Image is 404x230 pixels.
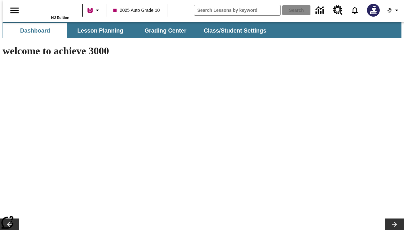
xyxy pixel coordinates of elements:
[144,27,186,34] span: Grading Center
[5,1,24,20] button: Open side menu
[51,16,69,19] span: NJ Edition
[85,4,104,16] button: Boost Class color is violet red. Change class color
[20,27,50,34] span: Dashboard
[88,6,92,14] span: B
[347,2,363,19] a: Notifications
[329,2,347,19] a: Resource Center, Will open in new tab
[312,2,329,19] a: Data Center
[28,3,69,16] a: Home
[385,218,404,230] button: Lesson carousel, Next
[28,2,69,19] div: Home
[133,23,197,38] button: Grading Center
[194,5,280,15] input: search field
[204,27,266,34] span: Class/Student Settings
[3,23,67,38] button: Dashboard
[3,23,272,38] div: SubNavbar
[68,23,132,38] button: Lesson Planning
[113,7,160,14] span: 2025 Auto Grade 10
[384,4,404,16] button: Profile/Settings
[3,45,274,57] h1: welcome to achieve 3000
[199,23,271,38] button: Class/Student Settings
[367,4,380,17] img: Avatar
[77,27,123,34] span: Lesson Planning
[363,2,384,19] button: Select a new avatar
[387,7,392,14] span: @
[3,22,401,38] div: SubNavbar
